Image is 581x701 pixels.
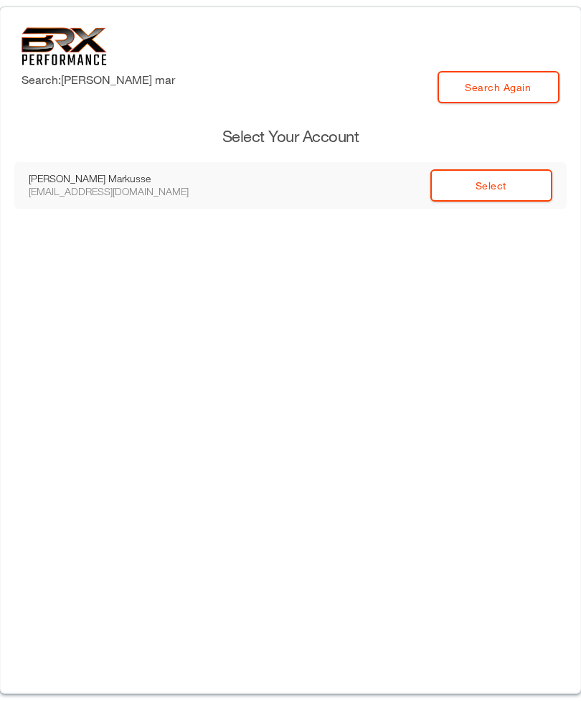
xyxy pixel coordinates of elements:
[14,126,567,148] h3: Select Your Account
[29,172,222,185] div: [PERSON_NAME] Markusse
[430,169,552,202] a: Select
[438,71,559,103] a: Search Again
[22,27,107,65] img: 6f7da32581c89ca25d665dc3aae533e4f14fe3ef_original.svg
[29,185,222,198] div: [EMAIL_ADDRESS][DOMAIN_NAME]
[22,71,175,88] label: Search: [PERSON_NAME] mar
